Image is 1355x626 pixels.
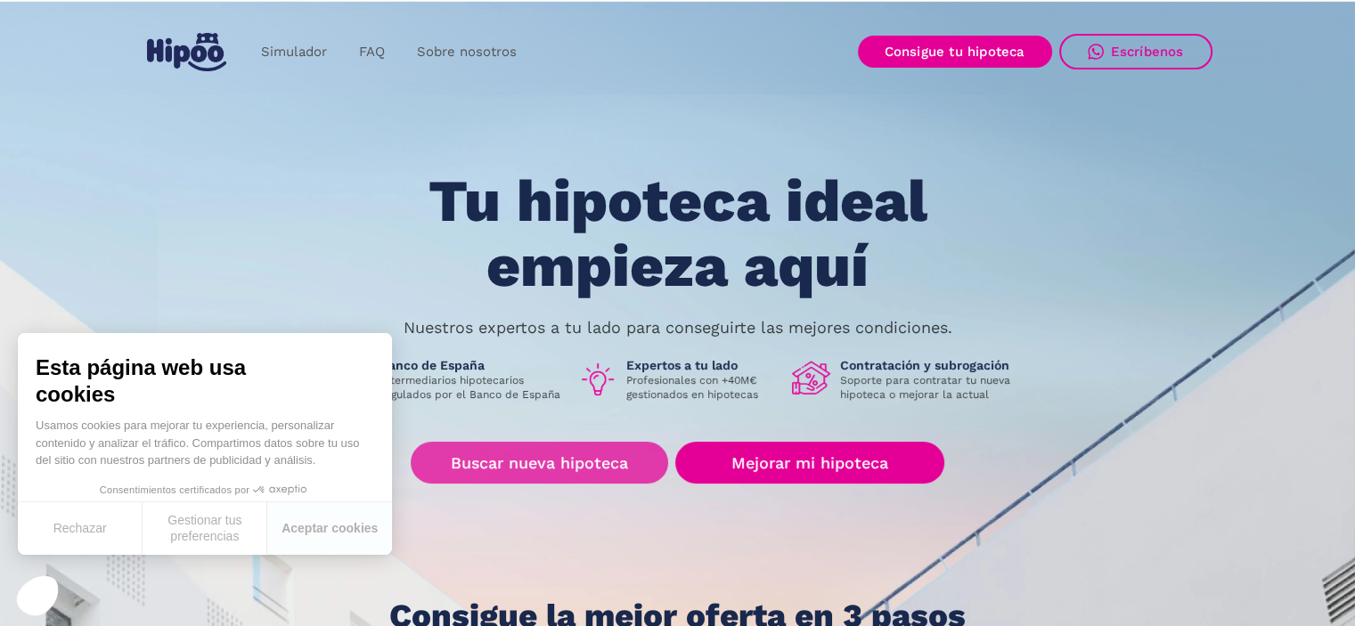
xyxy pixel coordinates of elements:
[1111,44,1184,60] div: Escríbenos
[626,373,778,402] p: Profesionales con +40M€ gestionados en hipotecas
[411,442,668,484] a: Buscar nueva hipoteca
[1059,34,1212,69] a: Escríbenos
[840,357,1024,373] h1: Contratación y subrogación
[245,35,343,69] a: Simulador
[626,357,778,373] h1: Expertos a tu lado
[380,357,564,373] h1: Banco de España
[858,36,1052,68] a: Consigue tu hipoteca
[143,26,231,78] a: home
[401,35,533,69] a: Sobre nosotros
[675,442,943,484] a: Mejorar mi hipoteca
[343,35,401,69] a: FAQ
[840,373,1024,402] p: Soporte para contratar tu nueva hipoteca o mejorar la actual
[380,373,564,402] p: Intermediarios hipotecarios regulados por el Banco de España
[404,321,952,335] p: Nuestros expertos a tu lado para conseguirte las mejores condiciones.
[339,169,1015,298] h1: Tu hipoteca ideal empieza aquí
